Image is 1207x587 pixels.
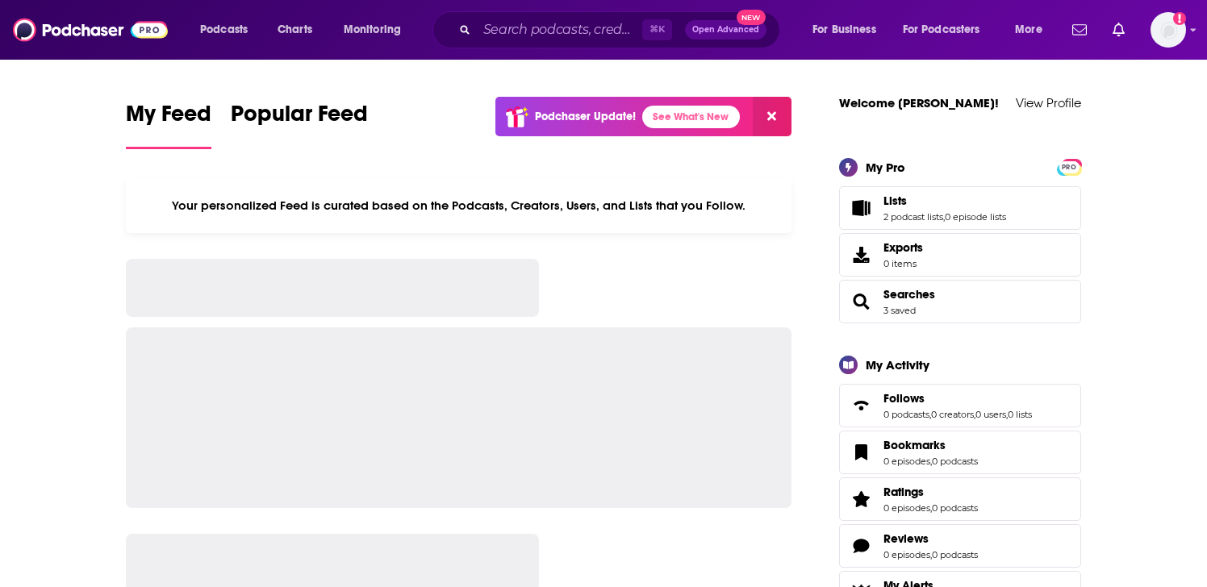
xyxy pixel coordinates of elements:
[126,100,211,149] a: My Feed
[883,258,923,269] span: 0 items
[126,178,791,233] div: Your personalized Feed is curated based on the Podcasts, Creators, Users, and Lists that you Follow.
[883,409,929,420] a: 0 podcasts
[845,197,877,219] a: Lists
[231,100,368,137] span: Popular Feed
[344,19,401,41] span: Monitoring
[200,19,248,41] span: Podcasts
[845,244,877,266] span: Exports
[278,19,312,41] span: Charts
[883,502,930,514] a: 0 episodes
[1006,409,1008,420] span: ,
[1151,12,1186,48] span: Logged in as NatashaShah
[845,535,877,557] a: Reviews
[932,456,978,467] a: 0 podcasts
[839,431,1081,474] span: Bookmarks
[737,10,766,25] span: New
[13,15,168,45] img: Podchaser - Follow, Share and Rate Podcasts
[1059,160,1079,172] a: PRO
[685,20,766,40] button: Open AdvancedNew
[883,287,935,302] a: Searches
[883,438,946,452] span: Bookmarks
[883,391,1032,406] a: Follows
[883,531,978,546] a: Reviews
[839,524,1081,568] span: Reviews
[866,357,929,373] div: My Activity
[692,26,759,34] span: Open Advanced
[945,211,1006,223] a: 0 episode lists
[1015,19,1042,41] span: More
[883,485,978,499] a: Ratings
[642,106,740,128] a: See What's New
[929,409,931,420] span: ,
[883,456,930,467] a: 0 episodes
[974,409,975,420] span: ,
[883,240,923,255] span: Exports
[839,233,1081,277] a: Exports
[883,194,1006,208] a: Lists
[883,211,943,223] a: 2 podcast lists
[883,438,978,452] a: Bookmarks
[943,211,945,223] span: ,
[845,290,877,313] a: Searches
[189,17,269,43] button: open menu
[839,384,1081,427] span: Follows
[930,456,932,467] span: ,
[883,305,916,316] a: 3 saved
[448,11,796,48] div: Search podcasts, credits, & more...
[866,160,905,175] div: My Pro
[1173,12,1186,25] svg: Add a profile image
[801,17,896,43] button: open menu
[1151,12,1186,48] button: Show profile menu
[931,409,974,420] a: 0 creators
[267,17,322,43] a: Charts
[903,19,980,41] span: For Podcasters
[845,394,877,417] a: Follows
[1059,161,1079,173] span: PRO
[883,391,925,406] span: Follows
[930,502,932,514] span: ,
[839,280,1081,323] span: Searches
[126,100,211,137] span: My Feed
[892,17,1004,43] button: open menu
[231,100,368,149] a: Popular Feed
[1004,17,1063,43] button: open menu
[975,409,1006,420] a: 0 users
[839,186,1081,230] span: Lists
[930,549,932,560] span: ,
[642,19,672,40] span: ⌘ K
[883,531,929,546] span: Reviews
[883,549,930,560] a: 0 episodes
[1066,16,1093,44] a: Show notifications dropdown
[883,485,924,499] span: Ratings
[845,441,877,464] a: Bookmarks
[332,17,422,43] button: open menu
[535,110,636,123] p: Podchaser Update!
[932,502,978,514] a: 0 podcasts
[812,19,876,41] span: For Business
[839,95,999,110] a: Welcome [PERSON_NAME]!
[845,488,877,510] a: Ratings
[1016,95,1081,110] a: View Profile
[839,477,1081,521] span: Ratings
[477,17,642,43] input: Search podcasts, credits, & more...
[932,549,978,560] a: 0 podcasts
[1151,12,1186,48] img: User Profile
[883,194,907,208] span: Lists
[1106,16,1131,44] a: Show notifications dropdown
[1008,409,1032,420] a: 0 lists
